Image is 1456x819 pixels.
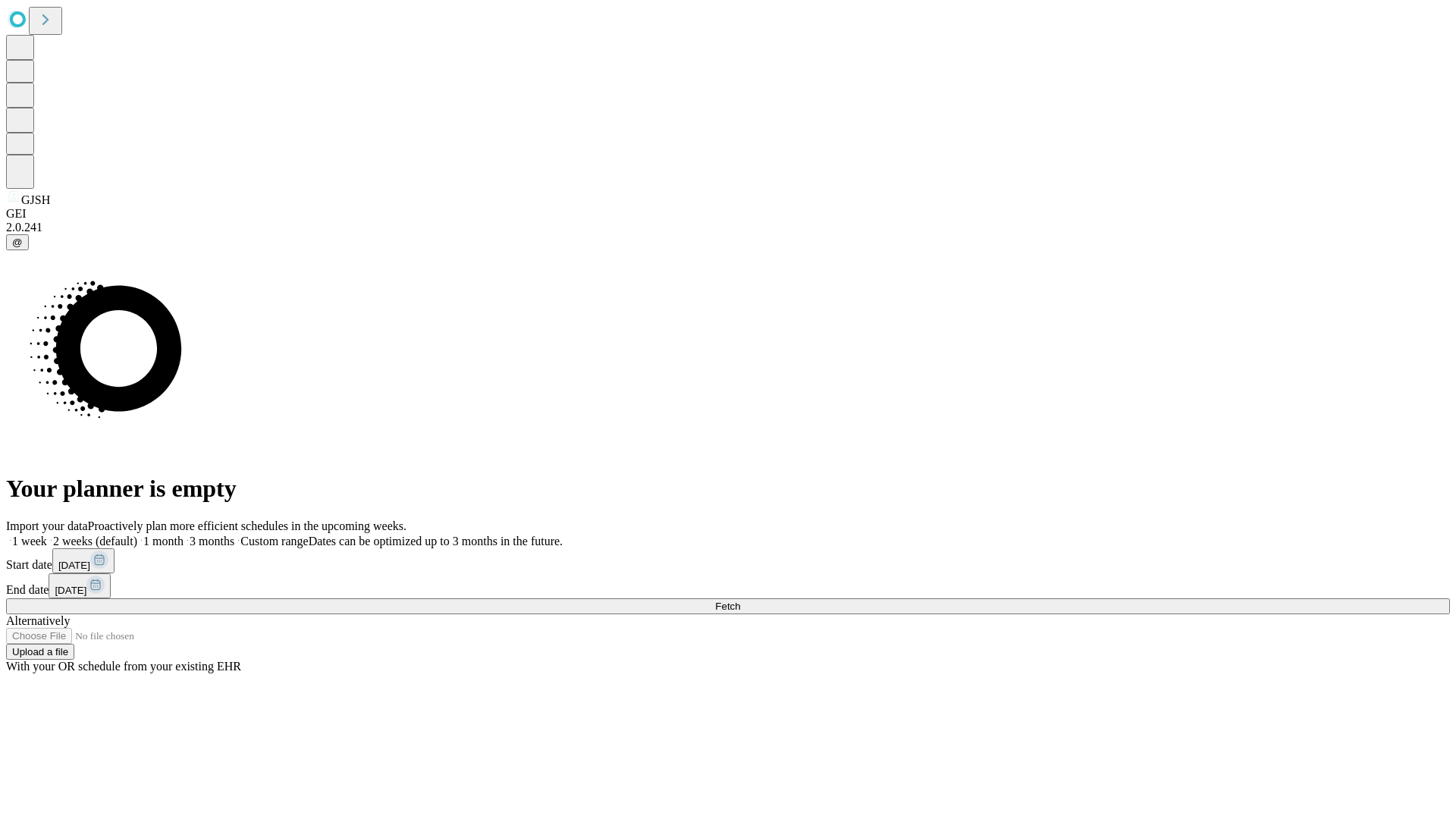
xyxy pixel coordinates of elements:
h1: Your planner is empty [6,475,1450,503]
span: Proactively plan more efficient schedules in the upcoming weeks. [88,519,406,532]
button: [DATE] [52,548,115,573]
button: Upload a file [6,644,74,660]
div: End date [6,573,1450,598]
span: Fetch [715,601,740,612]
button: [DATE] [49,573,111,598]
button: @ [6,234,29,250]
button: Fetch [6,598,1450,614]
span: Custom range [240,535,308,548]
span: 3 months [190,535,234,548]
span: 1 week [12,535,47,548]
span: Dates can be optimized up to 3 months in the future. [309,535,563,548]
span: GJSH [21,193,50,206]
div: Start date [6,548,1450,573]
span: [DATE] [55,585,86,596]
span: 1 month [143,535,184,548]
span: With your OR schedule from your existing EHR [6,660,241,673]
div: 2.0.241 [6,221,1450,234]
div: GEI [6,207,1450,221]
span: [DATE] [58,560,90,571]
span: 2 weeks (default) [53,535,137,548]
span: Alternatively [6,614,70,627]
span: @ [12,237,23,248]
span: Import your data [6,519,88,532]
